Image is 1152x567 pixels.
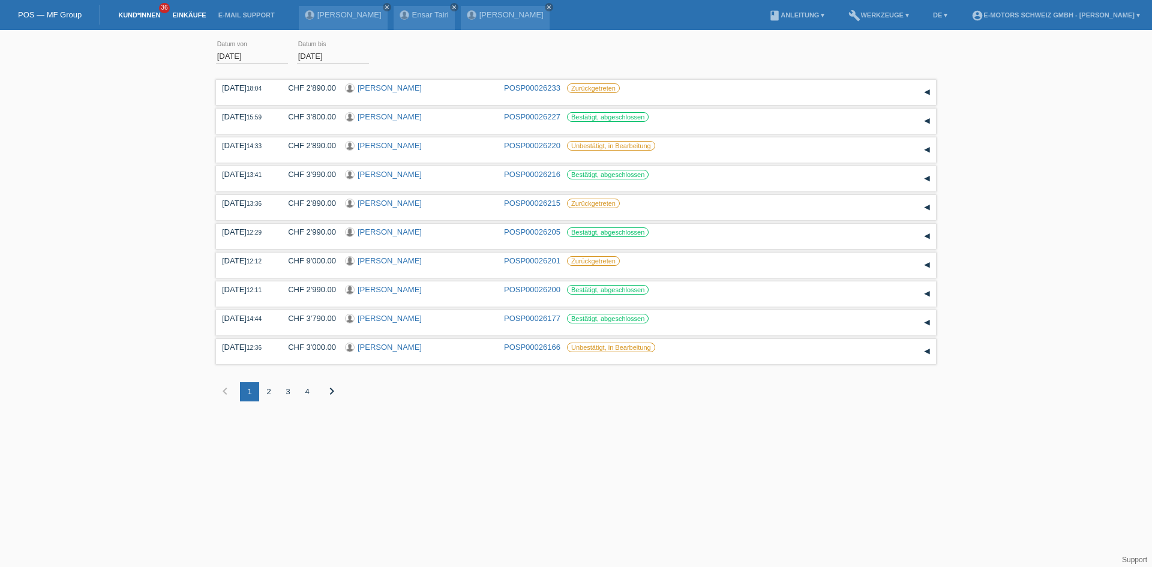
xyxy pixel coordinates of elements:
div: auf-/zuklappen [918,83,936,101]
label: Zurückgetreten [567,199,620,208]
a: account_circleE-Motors Schweiz GmbH - [PERSON_NAME] ▾ [965,11,1146,19]
i: chevron_right [325,384,339,398]
span: 13:36 [247,200,262,207]
div: CHF 2'990.00 [279,227,336,236]
div: [DATE] [222,170,270,179]
a: E-Mail Support [212,11,281,19]
span: 12:29 [247,229,262,236]
a: [PERSON_NAME] [358,314,422,323]
a: POSP00026205 [504,227,560,236]
div: auf-/zuklappen [918,199,936,217]
span: 12:11 [247,287,262,293]
div: auf-/zuklappen [918,285,936,303]
label: Bestätigt, abgeschlossen [567,285,649,295]
label: Bestätigt, abgeschlossen [567,112,649,122]
span: 36 [159,3,170,13]
div: auf-/zuklappen [918,170,936,188]
div: CHF 2'990.00 [279,285,336,294]
a: Support [1122,556,1147,564]
span: 15:59 [247,114,262,121]
a: POS — MF Group [18,10,82,19]
a: POSP00026215 [504,199,560,208]
label: Bestätigt, abgeschlossen [567,170,649,179]
a: DE ▾ [927,11,953,19]
a: [PERSON_NAME] [358,285,422,294]
a: [PERSON_NAME] [358,343,422,352]
i: book [769,10,781,22]
span: 18:04 [247,85,262,92]
div: [DATE] [222,343,270,352]
div: 3 [278,382,298,401]
a: close [545,3,553,11]
a: [PERSON_NAME] [358,227,422,236]
div: CHF 2'890.00 [279,141,336,150]
a: [PERSON_NAME] [358,256,422,265]
span: 13:41 [247,172,262,178]
a: POSP00026216 [504,170,560,179]
a: [PERSON_NAME] [358,199,422,208]
div: auf-/zuklappen [918,227,936,245]
div: CHF 3'790.00 [279,314,336,323]
a: bookAnleitung ▾ [763,11,830,19]
div: 1 [240,382,259,401]
label: Bestätigt, abgeschlossen [567,314,649,323]
a: [PERSON_NAME] [358,83,422,92]
div: [DATE] [222,227,270,236]
div: CHF 9'000.00 [279,256,336,265]
label: Unbestätigt, in Bearbeitung [567,343,655,352]
a: POSP00026201 [504,256,560,265]
div: 2 [259,382,278,401]
div: CHF 2'890.00 [279,83,336,92]
a: Einkäufe [166,11,212,19]
a: POSP00026177 [504,314,560,323]
a: POSP00026166 [504,343,560,352]
div: [DATE] [222,83,270,92]
div: auf-/zuklappen [918,112,936,130]
div: [DATE] [222,314,270,323]
a: Ensar Tairi [412,10,449,19]
div: auf-/zuklappen [918,343,936,361]
span: 14:33 [247,143,262,149]
label: Unbestätigt, in Bearbeitung [567,141,655,151]
span: 12:36 [247,344,262,351]
div: auf-/zuklappen [918,141,936,159]
div: [DATE] [222,285,270,294]
i: close [451,4,457,10]
div: CHF 3'990.00 [279,170,336,179]
label: Zurückgetreten [567,83,620,93]
a: [PERSON_NAME] [479,10,544,19]
label: Bestätigt, abgeschlossen [567,227,649,237]
div: auf-/zuklappen [918,314,936,332]
div: CHF 2'890.00 [279,199,336,208]
i: close [384,4,390,10]
a: [PERSON_NAME] [317,10,382,19]
a: [PERSON_NAME] [358,112,422,121]
span: 12:12 [247,258,262,265]
div: CHF 3'800.00 [279,112,336,121]
a: POSP00026227 [504,112,560,121]
div: [DATE] [222,112,270,121]
span: 14:44 [247,316,262,322]
i: build [848,10,860,22]
div: [DATE] [222,256,270,265]
a: [PERSON_NAME] [358,170,422,179]
a: Kund*innen [112,11,166,19]
div: [DATE] [222,141,270,150]
div: 4 [298,382,317,401]
i: account_circle [971,10,983,22]
div: CHF 3'000.00 [279,343,336,352]
i: chevron_left [218,384,232,398]
a: POSP00026233 [504,83,560,92]
div: auf-/zuklappen [918,256,936,274]
a: close [450,3,458,11]
i: close [546,4,552,10]
a: POSP00026200 [504,285,560,294]
a: buildWerkzeuge ▾ [842,11,915,19]
a: close [383,3,391,11]
div: [DATE] [222,199,270,208]
label: Zurückgetreten [567,256,620,266]
a: [PERSON_NAME] [358,141,422,150]
a: POSP00026220 [504,141,560,150]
